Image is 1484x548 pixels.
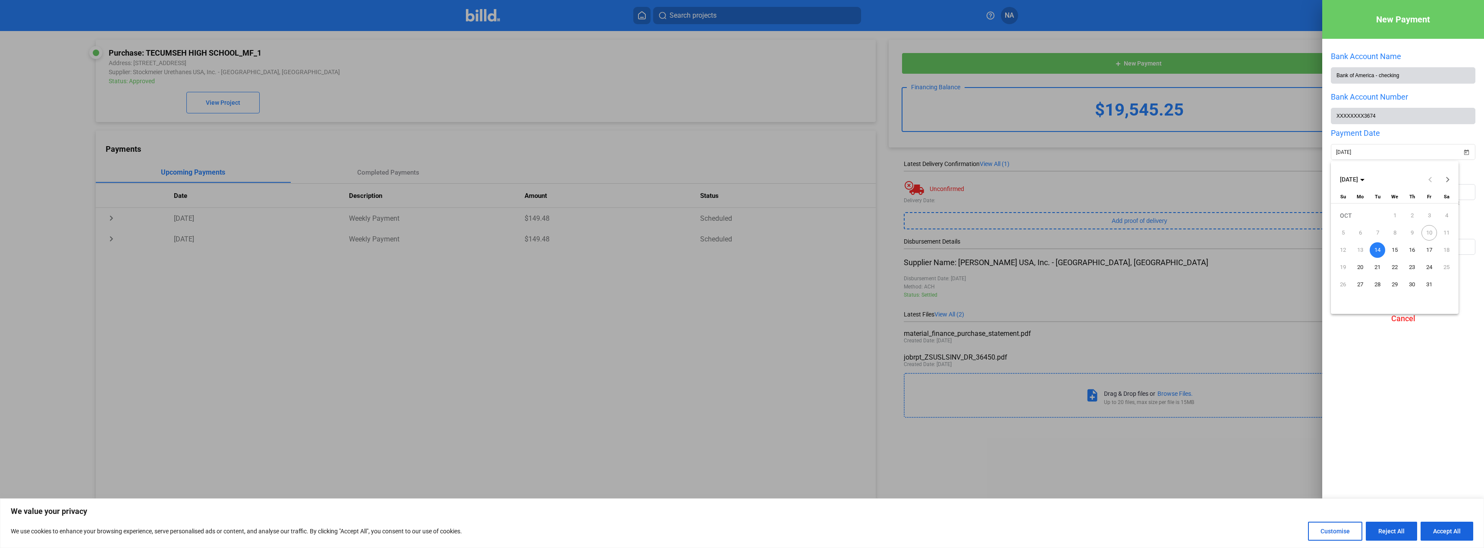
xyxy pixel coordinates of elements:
[1421,208,1437,223] span: 3
[11,506,1473,517] p: We value your privacy
[1336,172,1368,187] button: Choose month and year
[1386,241,1403,259] button: October 15, 2025
[1334,207,1386,224] td: OCT
[1421,522,1473,541] button: Accept All
[1439,208,1454,223] span: 4
[1386,224,1403,241] button: October 8, 2025
[1335,260,1351,275] span: 19
[1403,241,1421,259] button: October 16, 2025
[1369,241,1386,259] button: October 14, 2025
[1421,207,1438,224] button: October 3, 2025
[1421,260,1437,275] span: 24
[1421,242,1437,258] span: 17
[11,526,462,536] p: We use cookies to enhance your browsing experience, serve personalised ads or content, and analys...
[1403,276,1421,293] button: October 30, 2025
[1334,241,1352,259] button: October 12, 2025
[1403,259,1421,276] button: October 23, 2025
[1421,276,1438,293] button: October 31, 2025
[1421,241,1438,259] button: October 17, 2025
[1404,242,1420,258] span: 16
[1334,224,1352,241] button: October 5, 2025
[1404,277,1420,292] span: 30
[1438,241,1455,259] button: October 18, 2025
[1439,242,1454,258] span: 18
[1404,225,1420,241] span: 9
[1340,194,1346,200] span: Su
[1352,276,1369,293] button: October 27, 2025
[1357,194,1364,200] span: Mo
[1387,225,1402,241] span: 8
[1438,259,1455,276] button: October 25, 2025
[1369,259,1386,276] button: October 21, 2025
[1335,242,1351,258] span: 12
[1387,208,1402,223] span: 1
[1370,242,1385,258] span: 14
[1439,260,1454,275] span: 25
[1439,171,1456,188] button: Next month
[1391,194,1398,200] span: We
[1386,207,1403,224] button: October 1, 2025
[1370,277,1385,292] span: 28
[1352,259,1369,276] button: October 20, 2025
[1352,241,1369,259] button: October 13, 2025
[1439,225,1454,241] span: 11
[1370,260,1385,275] span: 21
[1438,224,1455,241] button: October 11, 2025
[1421,277,1437,292] span: 31
[1340,176,1358,183] span: [DATE]
[1421,225,1437,241] span: 10
[1387,277,1402,292] span: 29
[1421,224,1438,241] button: October 10, 2025
[1375,194,1380,200] span: Tu
[1386,276,1403,293] button: October 29, 2025
[1334,276,1352,293] button: October 26, 2025
[1404,208,1420,223] span: 2
[1334,259,1352,276] button: October 19, 2025
[1387,260,1402,275] span: 22
[1335,277,1351,292] span: 26
[1444,194,1449,200] span: Sa
[1403,207,1421,224] button: October 2, 2025
[1386,259,1403,276] button: October 22, 2025
[1403,224,1421,241] button: October 9, 2025
[1438,207,1455,224] button: October 4, 2025
[1352,242,1368,258] span: 13
[1370,225,1385,241] span: 7
[1409,194,1415,200] span: Th
[1369,224,1386,241] button: October 7, 2025
[1421,259,1438,276] button: October 24, 2025
[1404,260,1420,275] span: 23
[1352,225,1368,241] span: 6
[1366,522,1417,541] button: Reject All
[1427,194,1431,200] span: Fr
[1352,224,1369,241] button: October 6, 2025
[1369,276,1386,293] button: October 28, 2025
[1352,277,1368,292] span: 27
[1335,225,1351,241] span: 5
[1308,522,1362,541] button: Customise
[1352,260,1368,275] span: 20
[1387,242,1402,258] span: 15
